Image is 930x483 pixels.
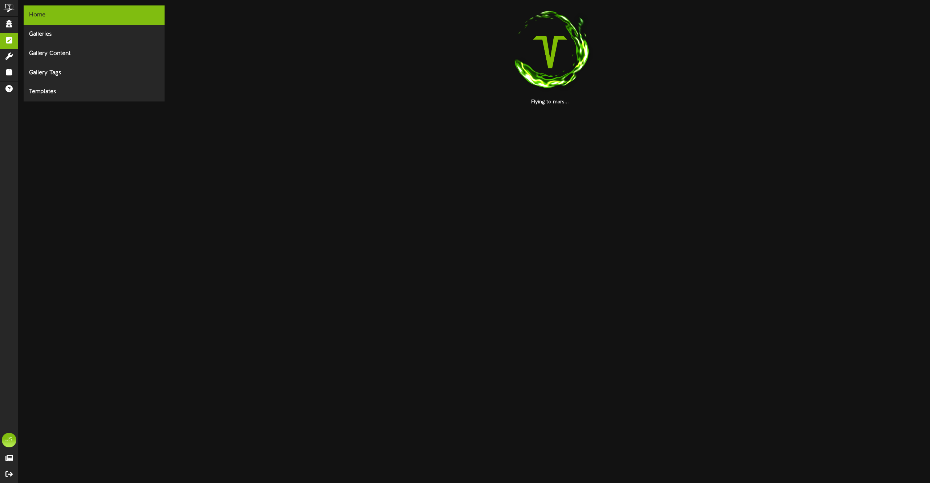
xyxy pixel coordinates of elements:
[504,5,597,99] img: loading-spinner-1.png
[2,433,16,447] div: JS
[24,5,165,25] div: Home
[24,82,165,101] div: Templates
[24,44,165,63] div: Gallery Content
[24,25,165,44] div: Galleries
[24,63,165,83] div: Gallery Tags
[531,99,569,105] strong: Flying to mars...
